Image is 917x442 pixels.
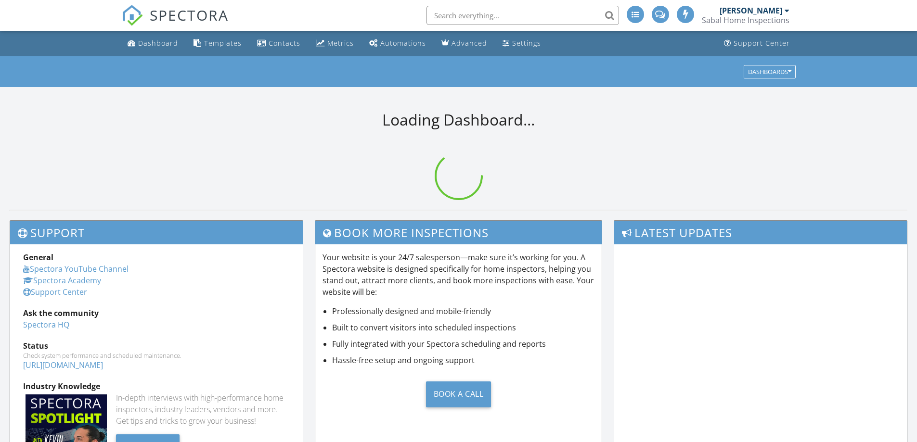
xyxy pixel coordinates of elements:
div: Industry Knowledge [23,380,290,392]
a: Spectora Academy [23,275,101,286]
p: Your website is your 24/7 salesperson—make sure it’s working for you. A Spectora website is desig... [323,252,595,298]
li: Hassle-free setup and ongoing support [332,354,595,366]
a: Book a Call [323,374,595,415]
a: Templates [190,35,245,52]
a: Spectora HQ [23,319,69,330]
div: Dashboard [138,38,178,48]
div: Status [23,340,290,352]
a: Contacts [253,35,304,52]
a: Spectora YouTube Channel [23,264,129,274]
div: Advanced [452,38,487,48]
a: Automations (Advanced) [365,35,430,52]
a: SPECTORA [122,13,229,33]
a: Advanced [438,35,491,52]
div: Support Center [734,38,790,48]
div: In-depth interviews with high-performance home inspectors, industry leaders, vendors and more. Ge... [116,392,290,427]
div: Sabal Home Inspections [702,15,789,25]
div: Ask the community [23,307,290,319]
button: Dashboards [744,65,796,78]
li: Fully integrated with your Spectora scheduling and reports [332,338,595,350]
a: Support Center [720,35,794,52]
img: The Best Home Inspection Software - Spectora [122,5,143,26]
div: [PERSON_NAME] [720,6,782,15]
a: [URL][DOMAIN_NAME] [23,360,103,370]
li: Built to convert visitors into scheduled inspections [332,322,595,333]
h3: Latest Updates [614,221,907,244]
a: Settings [499,35,545,52]
a: Metrics [312,35,358,52]
li: Professionally designed and mobile-friendly [332,305,595,317]
span: SPECTORA [150,5,229,25]
div: Automations [380,38,426,48]
div: Metrics [327,38,354,48]
h3: Book More Inspections [315,221,602,244]
a: Dashboard [124,35,182,52]
input: Search everything... [426,6,619,25]
div: Book a Call [426,381,491,407]
div: Contacts [269,38,300,48]
strong: General [23,252,53,263]
a: Support Center [23,287,87,297]
h3: Support [10,221,303,244]
div: Templates [204,38,242,48]
div: Check system performance and scheduled maintenance. [23,352,290,359]
div: Settings [512,38,541,48]
div: Dashboards [748,68,791,75]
